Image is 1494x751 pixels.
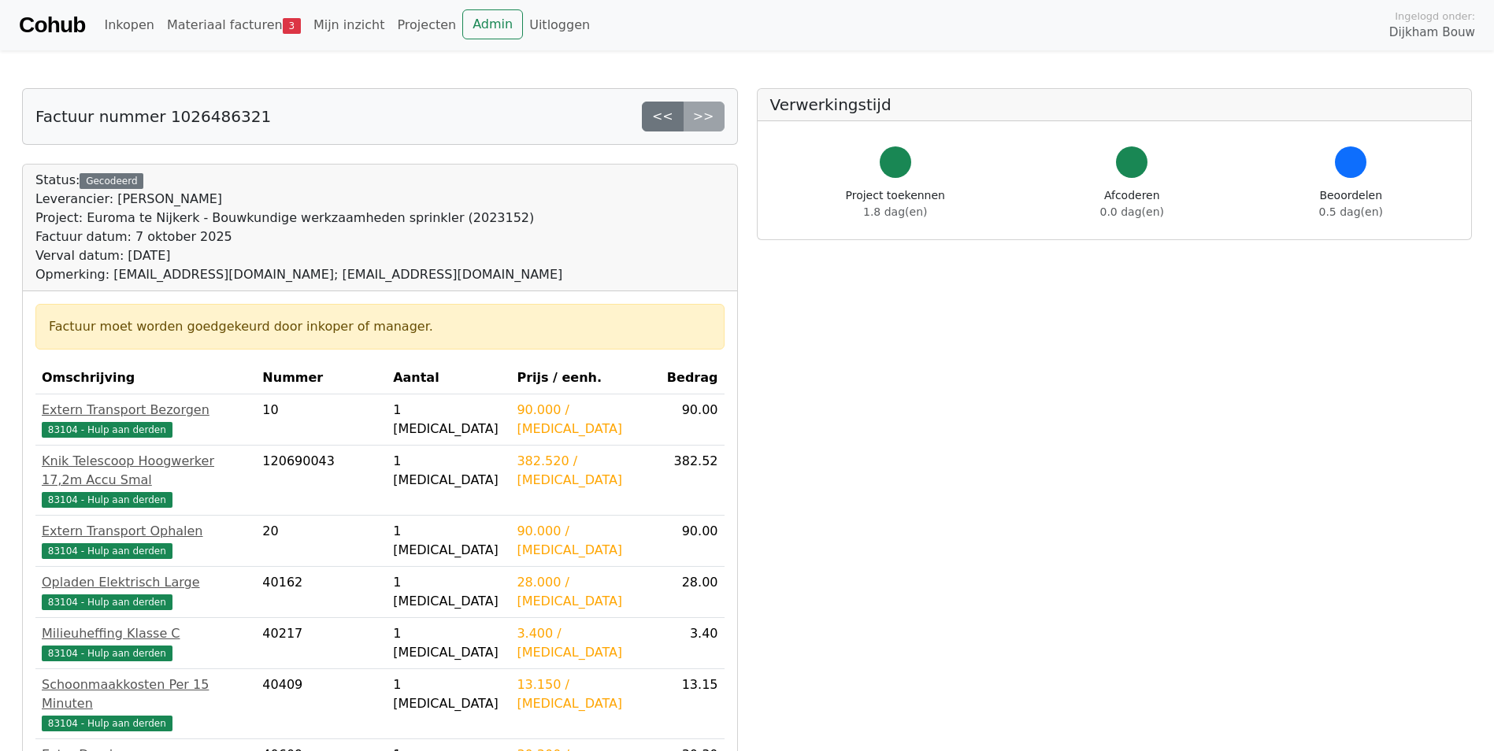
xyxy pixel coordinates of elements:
div: Project: Euroma te Nijkerk - Bouwkundige werkzaamheden sprinkler (2023152) [35,209,562,228]
a: Cohub [19,6,85,44]
a: Schoonmaakkosten Per 15 Minuten83104 - Hulp aan derden [42,675,250,732]
a: Mijn inzicht [307,9,391,41]
span: 1.8 dag(en) [863,205,927,218]
div: 90.000 / [MEDICAL_DATA] [517,401,654,438]
div: 1 [MEDICAL_DATA] [393,452,504,490]
div: Beoordelen [1319,187,1383,220]
span: 83104 - Hulp aan derden [42,543,172,559]
h5: Factuur nummer 1026486321 [35,107,271,126]
td: 40162 [256,567,387,618]
div: 1 [MEDICAL_DATA] [393,401,504,438]
a: Uitloggen [523,9,596,41]
td: 40409 [256,669,387,739]
div: Opladen Elektrisch Large [42,573,250,592]
span: 0.0 dag(en) [1100,205,1164,218]
a: << [642,102,684,131]
a: Extern Transport Bezorgen83104 - Hulp aan derden [42,401,250,438]
span: 3 [283,18,301,34]
td: 40217 [256,618,387,669]
a: Inkopen [98,9,160,41]
div: 1 [MEDICAL_DATA] [393,522,504,560]
div: Afcoderen [1100,187,1164,220]
div: Factuur moet worden goedgekeurd door inkoper of manager. [49,317,711,336]
span: 83104 - Hulp aan derden [42,492,172,508]
span: Dijkham Bouw [1389,24,1475,42]
a: Admin [462,9,523,39]
th: Nummer [256,362,387,394]
div: Gecodeerd [80,173,143,189]
div: Opmerking: [EMAIL_ADDRESS][DOMAIN_NAME]; [EMAIL_ADDRESS][DOMAIN_NAME] [35,265,562,284]
a: Opladen Elektrisch Large83104 - Hulp aan derden [42,573,250,611]
th: Omschrijving [35,362,256,394]
td: 28.00 [661,567,725,618]
th: Aantal [387,362,510,394]
div: 3.400 / [MEDICAL_DATA] [517,624,654,662]
span: 0.5 dag(en) [1319,205,1383,218]
td: 90.00 [661,394,725,446]
a: Knik Telescoop Hoogwerker 17,2m Accu Smal83104 - Hulp aan derden [42,452,250,509]
div: 1 [MEDICAL_DATA] [393,624,504,662]
div: 28.000 / [MEDICAL_DATA] [517,573,654,611]
div: 382.520 / [MEDICAL_DATA] [517,452,654,490]
div: Schoonmaakkosten Per 15 Minuten [42,675,250,713]
div: Factuur datum: 7 oktober 2025 [35,228,562,246]
a: Milieuheffing Klasse C83104 - Hulp aan derden [42,624,250,662]
span: Ingelogd onder: [1395,9,1475,24]
span: 83104 - Hulp aan derden [42,716,172,731]
td: 90.00 [661,516,725,567]
div: 13.150 / [MEDICAL_DATA] [517,675,654,713]
div: Extern Transport Bezorgen [42,401,250,420]
div: Status: [35,171,562,284]
th: Prijs / eenh. [510,362,660,394]
div: 1 [MEDICAL_DATA] [393,675,504,713]
div: 1 [MEDICAL_DATA] [393,573,504,611]
td: 3.40 [661,618,725,669]
td: 382.52 [661,446,725,516]
h5: Verwerkingstijd [770,95,1459,114]
td: 10 [256,394,387,446]
div: Extern Transport Ophalen [42,522,250,541]
a: Materiaal facturen3 [161,9,307,41]
div: Project toekennen [846,187,945,220]
div: Verval datum: [DATE] [35,246,562,265]
th: Bedrag [661,362,725,394]
span: 83104 - Hulp aan derden [42,594,172,610]
div: Milieuheffing Klasse C [42,624,250,643]
td: 13.15 [661,669,725,739]
div: Knik Telescoop Hoogwerker 17,2m Accu Smal [42,452,250,490]
span: 83104 - Hulp aan derden [42,422,172,438]
td: 20 [256,516,387,567]
div: 90.000 / [MEDICAL_DATA] [517,522,654,560]
a: Projecten [391,9,462,41]
span: 83104 - Hulp aan derden [42,646,172,661]
div: Leverancier: [PERSON_NAME] [35,190,562,209]
a: Extern Transport Ophalen83104 - Hulp aan derden [42,522,250,560]
td: 120690043 [256,446,387,516]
